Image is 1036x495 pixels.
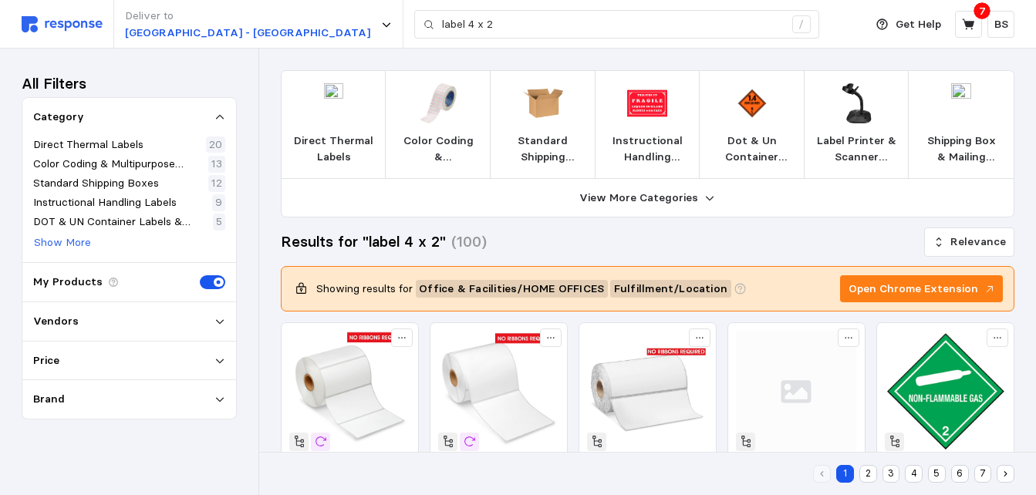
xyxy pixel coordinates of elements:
[867,10,950,39] button: Get Help
[837,83,877,123] img: 1E42B32F-9F83-42BB-81F2BCEFD609232F_sc7
[905,465,923,483] button: 4
[503,133,583,166] p: Standard Shipping Boxes
[209,136,222,153] p: 20
[216,214,222,231] p: 5
[281,231,446,252] h3: Results for "label 4 x 2"
[836,465,854,483] button: 1
[614,281,727,297] span: Fulfillment / Location
[792,15,811,34] div: /
[314,83,354,123] img: 60DY22_AS01
[859,465,877,483] button: 2
[33,391,65,408] p: Brand
[627,83,667,123] img: BOX_DL1068-1.webp
[987,11,1014,38] button: BS
[994,16,1008,33] p: BS
[418,83,458,123] img: THT-152-494-PK.webp
[294,133,374,166] p: Direct Thermal Labels
[736,331,856,451] img: svg%3e
[451,231,487,252] h3: (100)
[316,281,413,298] p: Showing results for
[928,465,946,483] button: 5
[33,234,92,252] button: Show More
[22,73,86,94] h3: All Filters
[712,133,792,166] p: Dot & Un Container Labels & Placards
[587,331,707,451] img: S-13027W_txt_USEng
[33,313,79,330] p: Vendors
[885,331,1005,451] img: S-361
[22,16,103,32] img: svg%3e
[33,352,59,369] p: Price
[125,25,370,42] p: [GEOGRAPHIC_DATA] - [GEOGRAPHIC_DATA]
[289,331,410,451] img: S-7440_txt_USEng
[419,281,604,297] span: Office & Facilities / HOME OFFICES
[951,465,969,483] button: 6
[33,156,205,173] p: Color Coding & Multipurpose Labels
[732,83,772,123] img: NM_DL44P.webp
[33,136,143,153] p: Direct Thermal Labels
[950,234,1006,251] p: Relevance
[608,133,688,166] p: Instructional Handling Labels
[211,175,222,192] p: 12
[438,331,558,451] img: S-6926_txt_USEng
[282,179,1014,217] button: View More Categories
[33,175,159,192] p: Standard Shipping Boxes
[33,109,84,126] p: Category
[579,190,698,207] p: View More Categories
[125,8,370,25] p: Deliver to
[211,156,222,173] p: 13
[979,2,986,19] p: 7
[34,234,91,251] p: Show More
[33,214,210,231] p: DOT & UN Container Labels & Placards
[215,194,222,211] p: 9
[896,16,941,33] p: Get Help
[33,274,103,291] p: My Products
[398,133,478,166] p: Color Coding & Multipurpose Labels
[974,465,992,483] button: 7
[849,281,978,298] p: Open Chrome Extension
[924,227,1014,257] button: Relevance
[817,133,897,166] p: Label Printer & Scanner Accessories
[882,465,900,483] button: 3
[921,133,1001,166] p: Shipping Box & Mailing Envelope Labels
[33,194,177,211] p: Instructional Handling Labels
[523,83,563,123] img: L_302020.jpg
[840,275,1003,303] button: Open Chrome Extension
[442,11,784,39] input: Search for a product name or SKU
[941,83,981,123] img: 5NHK5_AS01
